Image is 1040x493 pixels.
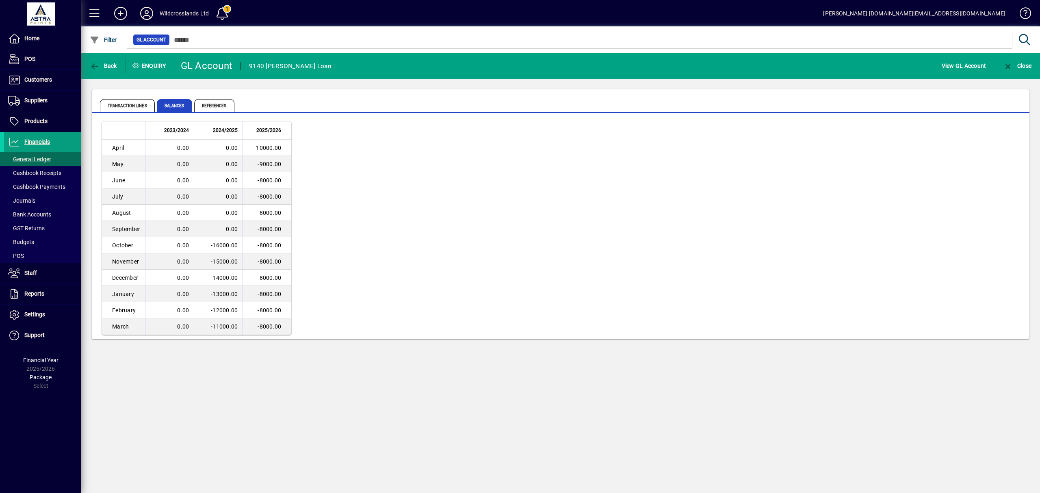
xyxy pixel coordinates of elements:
td: -15000.00 [194,253,243,270]
span: POS [24,56,35,62]
span: Products [24,118,48,124]
span: View GL Account [942,59,986,72]
a: Cashbook Payments [4,180,81,194]
td: 0.00 [145,140,194,156]
td: -8000.00 [243,237,291,253]
a: Staff [4,263,81,283]
td: -8000.00 [243,188,291,205]
td: 0.00 [194,140,243,156]
a: POS [4,49,81,69]
span: GST Returns [8,225,45,231]
td: 0.00 [145,286,194,302]
td: November [102,253,145,270]
td: -9000.00 [243,156,291,172]
span: Close [1003,63,1031,69]
button: Back [88,58,119,73]
td: -8000.00 [243,270,291,286]
td: 0.00 [194,156,243,172]
a: General Ledger [4,152,81,166]
span: Transaction lines [100,99,155,112]
td: -11000.00 [194,318,243,335]
span: 2025/2026 [256,126,281,135]
a: GST Returns [4,221,81,235]
div: Wildcrosslands Ltd [160,7,209,20]
span: Suppliers [24,97,48,104]
a: Settings [4,305,81,325]
td: -13000.00 [194,286,243,302]
td: 0.00 [145,302,194,318]
td: July [102,188,145,205]
td: May [102,156,145,172]
td: 0.00 [145,318,194,335]
span: 2024/2025 [213,126,238,135]
app-page-header-button: Close enquiry [994,58,1040,73]
span: Journals [8,197,35,204]
td: August [102,205,145,221]
span: Reports [24,290,44,297]
a: Bank Accounts [4,208,81,221]
button: View GL Account [940,58,988,73]
td: 0.00 [145,172,194,188]
td: 0.00 [194,221,243,237]
span: Filter [90,37,117,43]
td: February [102,302,145,318]
span: Settings [24,311,45,318]
span: GL Account [136,36,166,44]
td: -8000.00 [243,221,291,237]
a: Journals [4,194,81,208]
a: POS [4,249,81,263]
td: January [102,286,145,302]
td: October [102,237,145,253]
span: Package [30,374,52,381]
span: Financial Year [23,357,58,363]
td: -12000.00 [194,302,243,318]
a: Support [4,325,81,346]
span: Cashbook Receipts [8,170,61,176]
button: Filter [88,32,119,47]
td: -10000.00 [243,140,291,156]
a: Budgets [4,235,81,249]
a: Cashbook Receipts [4,166,81,180]
span: Home [24,35,39,41]
td: March [102,318,145,335]
td: 0.00 [194,188,243,205]
td: 0.00 [194,172,243,188]
td: 0.00 [145,253,194,270]
td: 0.00 [145,270,194,286]
td: 0.00 [145,205,194,221]
span: POS [8,253,24,259]
td: -8000.00 [243,253,291,270]
div: GL Account [181,59,233,72]
span: General Ledger [8,156,51,162]
td: -14000.00 [194,270,243,286]
td: September [102,221,145,237]
a: Suppliers [4,91,81,111]
td: April [102,140,145,156]
span: Financials [24,138,50,145]
td: -8000.00 [243,205,291,221]
td: 0.00 [194,205,243,221]
td: -8000.00 [243,172,291,188]
span: Back [90,63,117,69]
div: [PERSON_NAME] [DOMAIN_NAME][EMAIL_ADDRESS][DOMAIN_NAME] [823,7,1005,20]
a: Reports [4,284,81,304]
span: Staff [24,270,37,276]
a: Knowledge Base [1014,2,1030,28]
div: 9140 [PERSON_NAME] Loan [249,60,331,73]
td: -8000.00 [243,318,291,335]
a: Home [4,28,81,49]
span: Budgets [8,239,34,245]
app-page-header-button: Back [81,58,126,73]
a: Customers [4,70,81,90]
span: References [194,99,234,112]
td: -8000.00 [243,286,291,302]
div: Enquiry [126,59,175,72]
td: 0.00 [145,237,194,253]
td: -8000.00 [243,302,291,318]
span: Customers [24,76,52,83]
td: -16000.00 [194,237,243,253]
button: Profile [134,6,160,21]
td: June [102,172,145,188]
td: 0.00 [145,156,194,172]
span: Cashbook Payments [8,184,65,190]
